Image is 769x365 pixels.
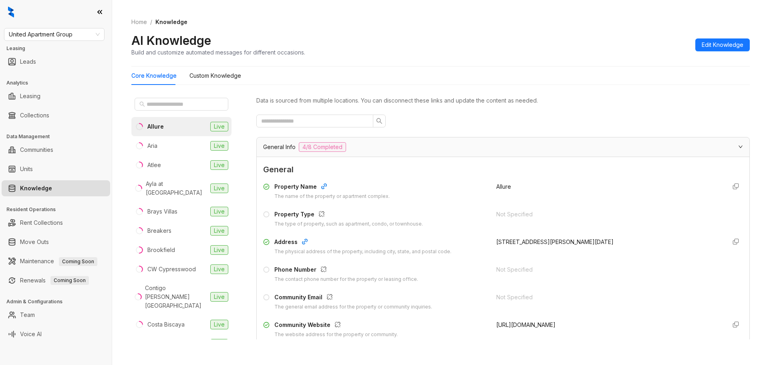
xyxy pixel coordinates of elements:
div: [STREET_ADDRESS][PERSON_NAME][DATE] [496,238,720,246]
div: The type of property, such as apartment, condo, or townhouse. [274,220,423,228]
a: Rent Collections [20,215,63,231]
div: Allure [147,122,164,131]
span: expanded [738,144,743,149]
span: General [263,163,743,176]
div: Core Knowledge [131,71,177,80]
span: Live [210,122,228,131]
span: United Apartment Group [9,28,100,40]
li: Leasing [2,88,110,104]
span: General Info [263,143,296,151]
li: Move Outs [2,234,110,250]
li: Communities [2,142,110,158]
div: The website address for the property or community. [274,331,398,339]
span: Edit Knowledge [702,40,743,49]
div: Atlee [147,161,161,169]
div: Ayla at [GEOGRAPHIC_DATA] [146,179,207,197]
h3: Resident Operations [6,206,112,213]
li: Units [2,161,110,177]
span: Live [210,141,228,151]
li: Team [2,307,110,323]
div: Breakers [147,226,171,235]
div: Aria [147,141,157,150]
a: RenewalsComing Soon [20,272,89,288]
div: Property Name [274,182,390,193]
span: search [376,118,382,124]
span: search [139,101,145,107]
span: Live [210,184,228,193]
a: Communities [20,142,53,158]
h3: Data Management [6,133,112,140]
div: Contigo [PERSON_NAME][GEOGRAPHIC_DATA] [145,284,207,310]
div: Community Website [274,321,398,331]
div: Brays Villas [147,207,177,216]
h3: Admin & Configurations [6,298,112,305]
div: Not Specified [496,265,720,274]
div: Community Email [274,293,432,303]
span: Live [210,339,228,349]
div: Not Specified [496,210,720,219]
div: Build and customize automated messages for different occasions. [131,48,305,56]
div: Phone Number [274,265,418,276]
span: Live [210,292,228,302]
li: Rent Collections [2,215,110,231]
div: Not Specified [496,293,720,302]
a: Collections [20,107,49,123]
span: Knowledge [155,18,187,25]
div: Data is sourced from multiple locations. You can disconnect these links and update the content as... [256,96,750,105]
a: Knowledge [20,180,52,196]
div: The contact phone number for the property or leasing office. [274,276,418,283]
li: Renewals [2,272,110,288]
div: Property Type [274,210,423,220]
a: Home [130,18,149,26]
div: The physical address of the property, including city, state, and postal code. [274,248,451,256]
a: Team [20,307,35,323]
h2: AI Knowledge [131,33,211,48]
li: Voice AI [2,326,110,342]
span: Live [210,320,228,329]
span: Live [210,226,228,236]
span: Coming Soon [59,257,97,266]
span: [URL][DOMAIN_NAME] [496,321,556,328]
div: The name of the property or apartment complex. [274,193,390,200]
span: 4/8 Completed [299,142,346,152]
li: Leads [2,54,110,70]
span: Coming Soon [50,276,89,285]
h3: Leasing [6,45,112,52]
a: Move Outs [20,234,49,250]
div: General Info4/8 Completed [257,137,749,157]
span: Live [210,245,228,255]
h3: Analytics [6,79,112,87]
span: Allure [496,183,511,190]
div: Brookfield [147,246,175,254]
a: Leads [20,54,36,70]
li: Collections [2,107,110,123]
img: logo [8,6,14,18]
div: The general email address for the property or community inquiries. [274,303,432,311]
span: Live [210,207,228,216]
div: Costa Biscaya [147,320,185,329]
a: Leasing [20,88,40,104]
div: Address [274,238,451,248]
div: CW Cypresswood [147,265,196,274]
a: Units [20,161,33,177]
li: Maintenance [2,253,110,269]
span: Live [210,264,228,274]
li: / [150,18,152,26]
span: Live [210,160,228,170]
li: Knowledge [2,180,110,196]
div: Custom Knowledge [189,71,241,80]
button: Edit Knowledge [695,38,750,51]
a: Voice AI [20,326,42,342]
